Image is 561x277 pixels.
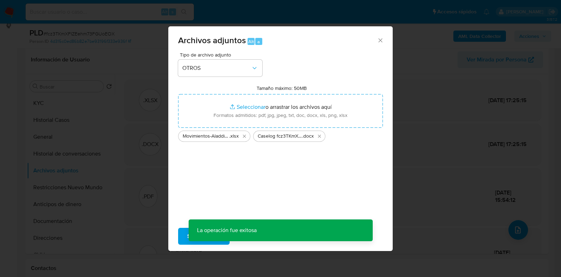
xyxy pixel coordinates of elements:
[258,133,302,140] span: Caselog fcz3TKmXFIZEehm73FGUoEOX_2025_08_18_18_48_46
[189,219,265,241] p: La operación fue exitosa
[178,34,246,46] span: Archivos adjuntos
[187,229,221,244] span: Subir archivo
[183,133,229,140] span: Movimientos-Aladdin- [PERSON_NAME] [PERSON_NAME]
[302,133,314,140] span: .docx
[240,132,249,140] button: Eliminar Movimientos-Aladdin- Milagros Catalina Portillo.xlsx
[248,38,254,45] span: Alt
[242,229,264,244] span: Cancelar
[257,85,307,91] label: Tamaño máximo: 50MB
[315,132,324,140] button: Eliminar Caselog fcz3TKmXFIZEehm73FGUoEOX_2025_08_18_18_48_46.docx
[229,133,239,140] span: .xlsx
[257,38,260,45] span: a
[178,60,262,77] button: OTROS
[180,52,264,57] span: Tipo de archivo adjunto
[182,65,251,72] span: OTROS
[178,128,383,142] ul: Archivos seleccionados
[377,37,383,43] button: Cerrar
[178,228,230,245] button: Subir archivo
